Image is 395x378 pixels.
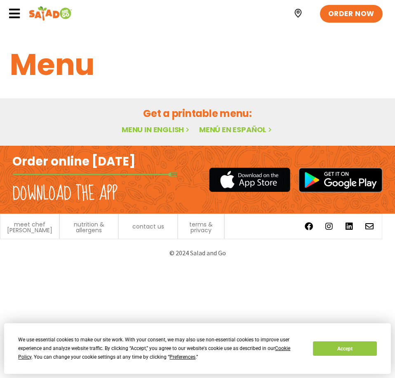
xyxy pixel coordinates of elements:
span: Preferences [169,354,195,360]
h2: Get a printable menu: [10,106,385,121]
a: terms & privacy [182,222,220,233]
a: Menú en español [199,124,273,135]
button: Accept [313,341,376,356]
a: Menu in English [122,124,191,135]
span: ORDER NOW [328,9,374,19]
a: nutrition & allergens [64,222,114,233]
img: appstore [209,166,290,193]
p: © 2024 Salad and Go [8,247,387,259]
div: We use essential cookies to make our site work. With your consent, we may also use non-essential ... [18,336,303,362]
img: google_play [299,168,383,192]
h2: Order online [DATE] [12,154,136,170]
div: Cookie Consent Prompt [4,323,391,374]
a: ORDER NOW [320,5,383,23]
h2: Download the app [12,182,118,205]
img: fork [12,172,177,177]
a: contact us [132,224,164,229]
a: meet chef [PERSON_NAME] [5,222,55,233]
h1: Menu [10,42,385,87]
img: Header logo [29,5,72,22]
